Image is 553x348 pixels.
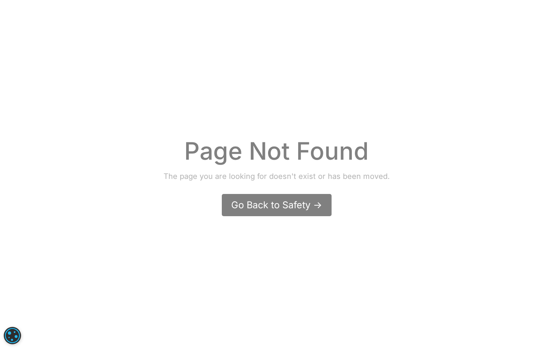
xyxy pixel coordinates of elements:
[164,136,390,166] div: Page Not Found
[164,170,390,183] div: The page you are looking for doesn't exist or has been moved.
[231,198,322,212] div: Go Back to Safety ->
[222,194,332,216] a: Go Back to Safety ->
[428,267,553,348] iframe: Chat Widget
